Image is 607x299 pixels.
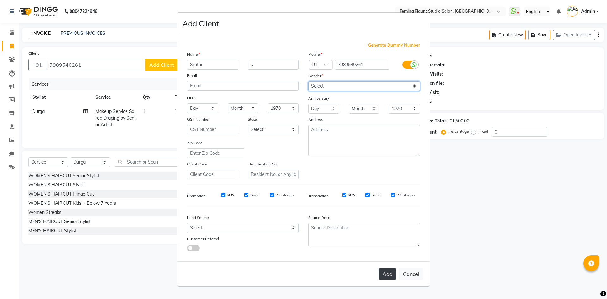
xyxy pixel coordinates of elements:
[308,52,322,57] label: Mobile
[348,192,355,198] label: SMS
[250,192,260,198] label: Email
[275,192,294,198] label: Whatsapp
[399,268,423,280] button: Cancel
[248,161,278,167] label: Identification No.
[308,215,330,221] label: Source Desc
[248,60,299,70] input: Last Name
[187,73,197,78] label: Email
[182,18,219,29] h4: Add Client
[308,96,329,101] label: Anniversary
[187,215,209,221] label: Lead Source
[335,60,390,70] input: Mobile
[187,52,200,57] label: Name
[187,148,244,158] input: Enter Zip Code
[371,192,381,198] label: Email
[187,125,238,134] input: GST Number
[379,268,396,280] button: Add
[187,236,219,242] label: Customer Referral
[368,42,420,48] span: Generate Dummy Number
[187,60,238,70] input: First Name
[187,140,203,146] label: Zip Code
[187,95,195,101] label: DOB
[187,116,210,122] label: GST Number
[308,73,323,79] label: Gender
[248,116,257,122] label: State
[187,161,207,167] label: Client Code
[227,192,234,198] label: SMS
[308,193,328,199] label: Transaction
[187,193,205,199] label: Promotion
[187,81,299,91] input: Email
[248,170,299,179] input: Resident No. or Any Id
[187,170,238,179] input: Client Code
[308,117,323,122] label: Address
[396,192,415,198] label: Whatsapp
